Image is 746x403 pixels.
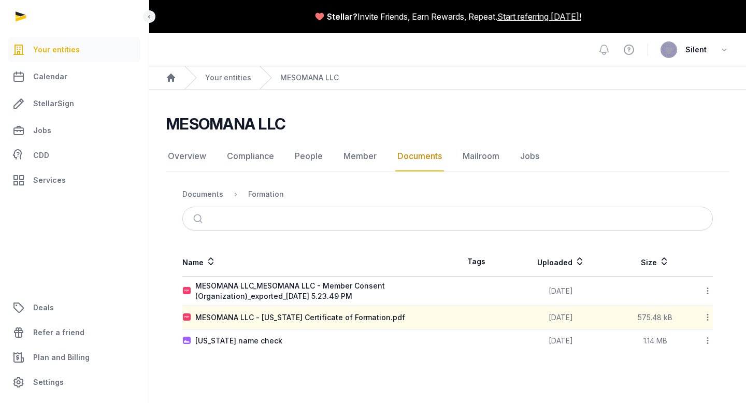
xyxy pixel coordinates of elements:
[549,286,573,295] span: [DATE]
[187,207,211,230] button: Submit
[617,329,694,353] td: 1.14 MB
[497,10,581,23] a: Start referring [DATE]!
[33,124,51,137] span: Jobs
[33,301,54,314] span: Deals
[8,64,140,89] a: Calendar
[182,182,713,207] nav: Breadcrumb
[8,320,140,345] a: Refer a friend
[33,149,49,162] span: CDD
[33,70,67,83] span: Calendar
[183,337,191,345] img: image.svg
[33,326,84,339] span: Refer a friend
[694,353,746,403] iframe: Chat Widget
[149,66,746,90] nav: Breadcrumb
[8,370,140,395] a: Settings
[685,44,707,56] span: Silent
[8,118,140,143] a: Jobs
[8,168,140,193] a: Services
[195,312,405,323] div: MESOMANA LLC - [US_STATE] Certificate of Formation.pdf
[8,145,140,166] a: CDD
[8,37,140,62] a: Your entities
[280,73,339,83] a: MESOMANA LLC
[518,141,541,171] a: Jobs
[617,306,694,329] td: 575.48 kB
[8,295,140,320] a: Deals
[395,141,444,171] a: Documents
[8,91,140,116] a: StellarSign
[183,287,191,295] img: pdf.svg
[549,313,573,322] span: [DATE]
[461,141,501,171] a: Mailroom
[182,247,448,277] th: Name
[205,73,251,83] a: Your entities
[505,247,617,277] th: Uploaded
[33,376,64,388] span: Settings
[33,97,74,110] span: StellarSign
[166,141,729,171] nav: Tabs
[341,141,379,171] a: Member
[448,247,505,277] th: Tags
[549,336,573,345] span: [DATE]
[33,351,90,364] span: Plan and Billing
[225,141,276,171] a: Compliance
[195,336,282,346] div: [US_STATE] name check
[8,345,140,370] a: Plan and Billing
[617,247,694,277] th: Size
[327,10,357,23] span: Stellar?
[195,281,447,301] div: MESOMANA LLC_MESOMANA LLC - Member Consent (Organization)_exported_[DATE] 5.23.49 PM
[293,141,325,171] a: People
[166,114,285,133] h2: MESOMANA LLC
[33,174,66,186] span: Services
[248,189,284,199] div: Formation
[166,141,208,171] a: Overview
[661,41,677,58] img: avatar
[183,313,191,322] img: pdf.svg
[182,189,223,199] div: Documents
[33,44,80,56] span: Your entities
